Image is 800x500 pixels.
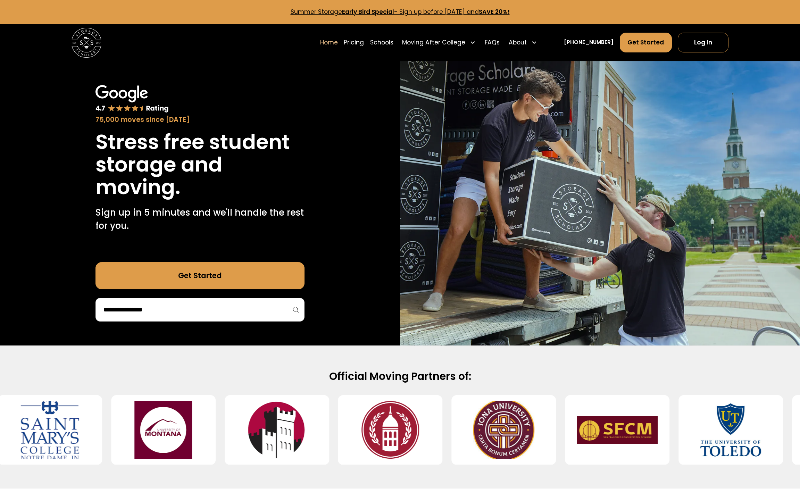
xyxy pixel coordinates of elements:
[123,401,203,459] img: University of Montana
[400,61,800,345] img: Storage Scholars makes moving and storage easy.
[161,369,639,383] h2: Official Moving Partners of:
[291,8,510,16] a: Summer StorageEarly Bird Special- Sign up before [DATE] andSAVE 20%!
[577,401,658,459] img: San Francisco Conservatory of Music
[342,8,394,16] strong: Early Bird Special
[464,401,544,459] img: Iona University
[350,401,431,459] img: Southern Virginia University
[95,85,169,113] img: Google 4.7 star rating
[344,32,364,53] a: Pricing
[620,33,672,53] a: Get Started
[95,206,305,233] p: Sign up in 5 minutes and we'll handle the rest for you.
[690,401,771,459] img: University of Toledo
[506,32,540,53] div: About
[564,39,614,47] a: [PHONE_NUMBER]
[479,8,510,16] strong: SAVE 20%!
[236,401,317,459] img: Manhattanville University
[402,38,465,47] div: Moving After College
[95,131,305,198] h1: Stress free student storage and moving.
[320,32,338,53] a: Home
[678,33,728,53] a: Log In
[485,32,500,53] a: FAQs
[72,28,101,58] img: Storage Scholars main logo
[95,115,305,125] div: 75,000 moves since [DATE]
[370,32,393,53] a: Schools
[95,262,305,289] a: Get Started
[10,401,90,459] img: Saint Mary's College
[509,38,527,47] div: About
[399,32,479,53] div: Moving After College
